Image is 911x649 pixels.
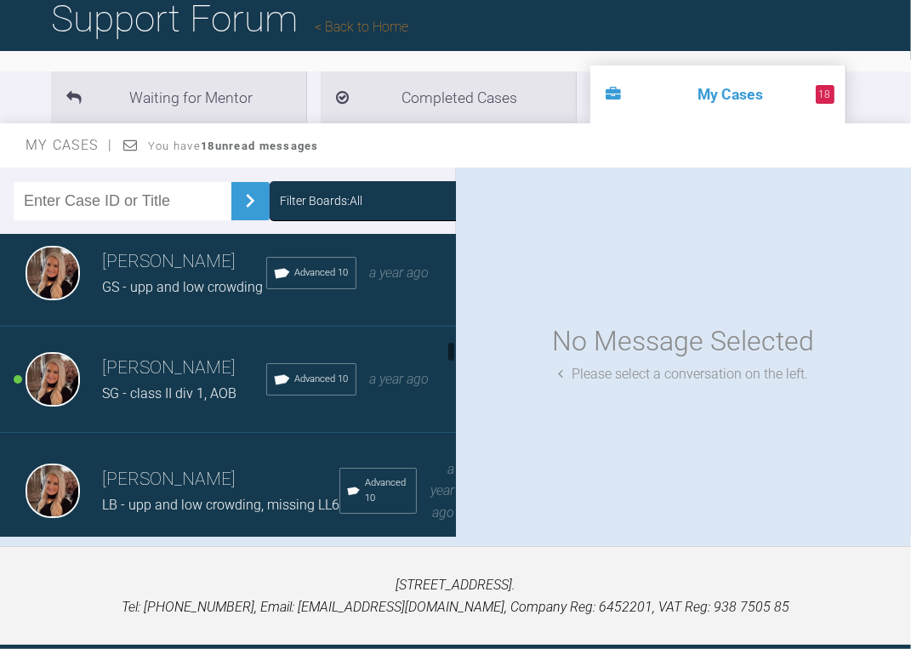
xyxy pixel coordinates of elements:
span: GS - upp and low crowding [102,279,263,295]
span: You have [148,139,319,152]
h3: [PERSON_NAME] [102,465,339,494]
span: a year ago [370,371,430,387]
li: Waiting for Mentor [51,71,306,123]
img: Emma Wall [26,464,80,518]
span: Advanced 10 [295,372,349,387]
div: Please select a conversation on the left. [558,363,808,385]
span: a year ago [370,265,430,281]
span: My Cases [26,137,113,153]
li: Completed Cases [321,71,576,123]
p: [STREET_ADDRESS]. Tel: [PHONE_NUMBER], Email: [EMAIL_ADDRESS][DOMAIN_NAME], Company Reg: 6452201,... [27,574,884,618]
input: Enter Case ID or Title [14,182,231,220]
span: 18 [816,85,834,104]
a: Back to Home [315,19,408,35]
h3: [PERSON_NAME] [102,354,266,383]
span: a year ago [430,461,454,521]
span: Advanced 10 [295,265,349,281]
span: LB - upp and low crowding, missing LL6 [102,497,339,513]
strong: 18 unread messages [201,139,319,152]
span: SG - class II div 1, AOB [102,385,236,401]
div: Filter Boards: All [280,191,362,210]
span: Advanced 10 [365,475,409,506]
div: No Message Selected [552,320,814,363]
li: My Cases [590,65,846,123]
img: Emma Wall [26,246,80,300]
img: Emma Wall [26,352,80,407]
h3: [PERSON_NAME] [102,248,266,276]
img: chevronRight.28bd32b0.svg [236,187,264,214]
